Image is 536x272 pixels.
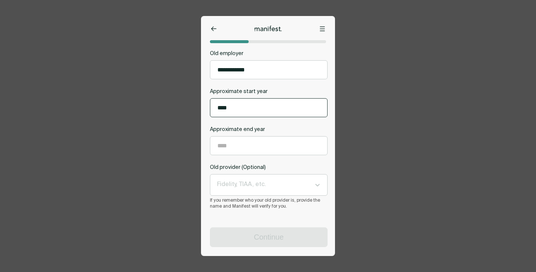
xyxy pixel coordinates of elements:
label: Old employer [210,50,328,57]
button: Continue [210,228,327,247]
label: Approximate start year [210,88,328,95]
label: Old provider (Optional) [210,164,328,171]
label: Approximate end year [210,126,328,133]
span: If you remember who your old provider is, provide the name and Manifest will verify for you. [210,198,328,209]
